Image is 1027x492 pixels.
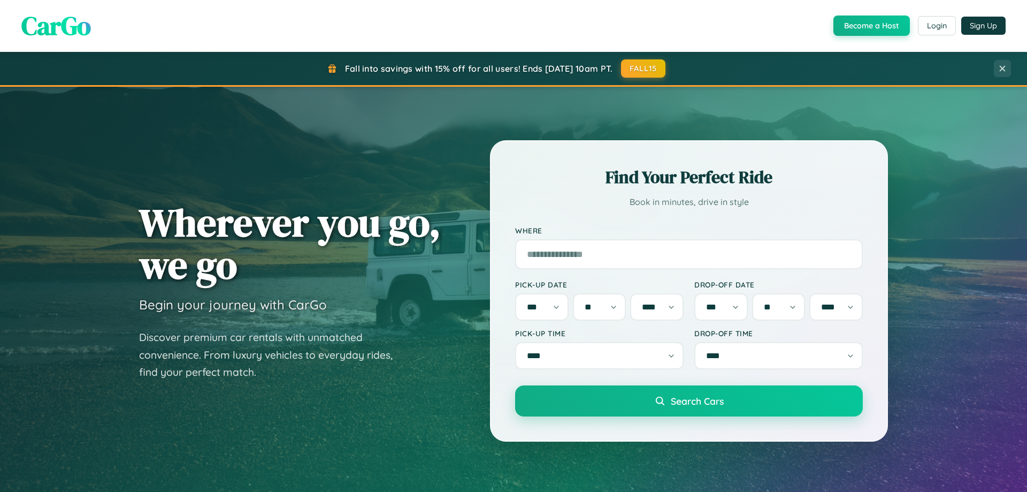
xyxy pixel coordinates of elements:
p: Book in minutes, drive in style [515,194,863,210]
h3: Begin your journey with CarGo [139,297,327,313]
h2: Find Your Perfect Ride [515,165,863,189]
label: Where [515,226,863,235]
label: Drop-off Time [694,329,863,338]
button: Search Cars [515,385,863,417]
label: Pick-up Time [515,329,684,338]
span: Search Cars [671,395,724,407]
h1: Wherever you go, we go [139,201,441,286]
button: Sign Up [961,17,1006,35]
button: Login [918,16,956,35]
span: Fall into savings with 15% off for all users! Ends [DATE] 10am PT. [345,63,613,74]
p: Discover premium car rentals with unmatched convenience. From luxury vehicles to everyday rides, ... [139,329,407,381]
button: Become a Host [833,16,910,36]
span: CarGo [21,8,91,43]
label: Pick-up Date [515,280,684,289]
button: FALL15 [621,59,666,78]
label: Drop-off Date [694,280,863,289]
